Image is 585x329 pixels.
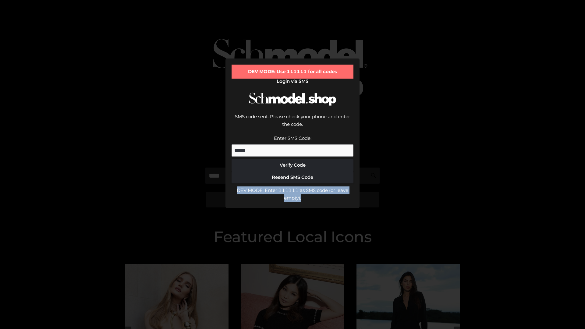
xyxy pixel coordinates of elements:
img: Schmodel Logo [247,87,338,111]
button: Verify Code [232,159,353,171]
button: Resend SMS Code [232,171,353,183]
div: DEV MODE: Enter 111111 as SMS code (or leave empty). [232,186,353,202]
div: SMS code sent. Please check your phone and enter the code. [232,113,353,134]
h2: Login via SMS [232,79,353,84]
div: DEV MODE: Use 111111 for all codes [232,65,353,79]
label: Enter SMS Code: [274,135,311,141]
